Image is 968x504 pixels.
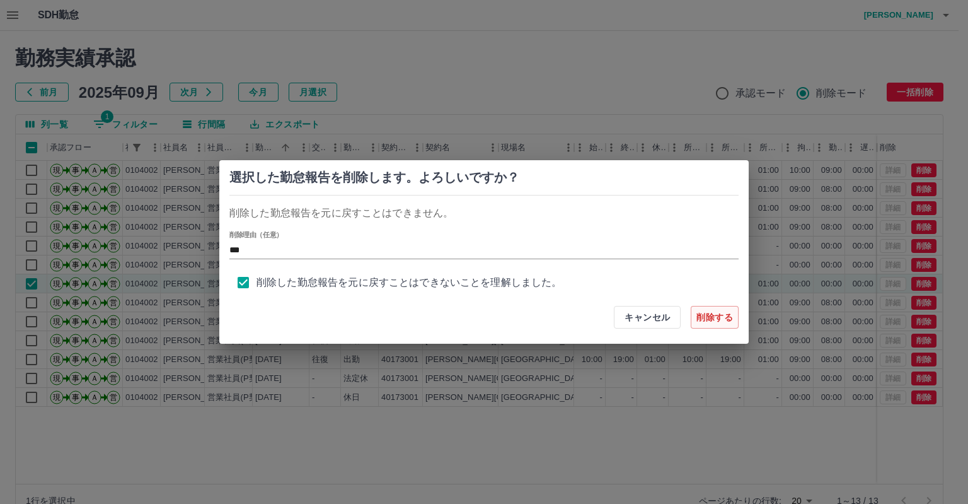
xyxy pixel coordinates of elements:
span: 削除した勤怠報告を元に戻すことはできないことを理解しました。 [256,275,562,290]
button: キャンセル [614,306,681,329]
h2: 選択した勤怠報告を削除します。よろしいですか？ [229,170,739,185]
label: 削除理由（任意） [229,230,283,240]
p: 削除した勤怠報告を元に戻すことはできません。 [229,206,739,221]
button: 削除する [691,306,739,329]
